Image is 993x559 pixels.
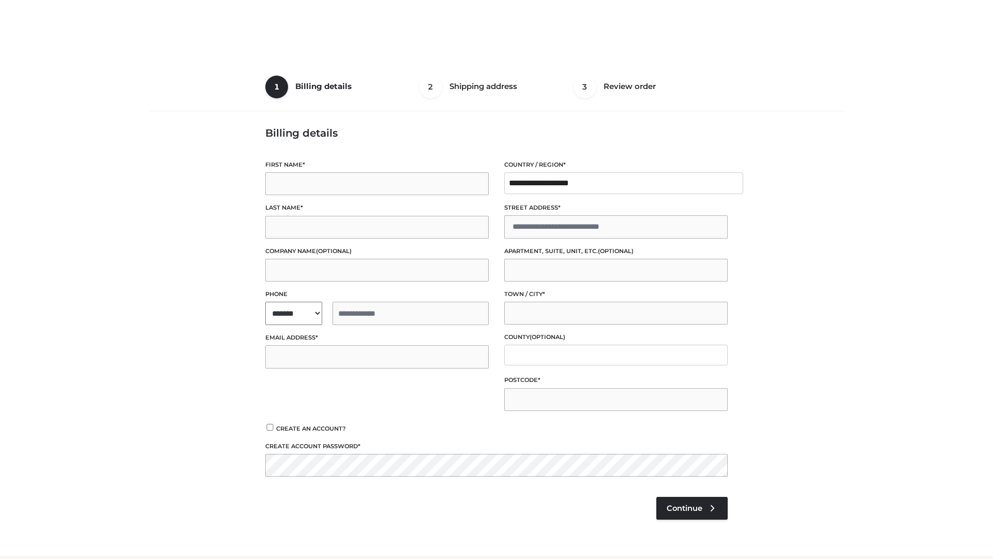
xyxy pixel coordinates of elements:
label: Create account password [265,442,728,451]
span: (optional) [530,333,565,341]
span: 1 [265,76,288,98]
span: (optional) [316,247,352,255]
span: Shipping address [449,81,517,91]
label: Country / Region [504,160,728,170]
h3: Billing details [265,127,728,139]
label: First name [265,160,489,170]
label: Email address [265,333,489,343]
label: Postcode [504,375,728,385]
span: 2 [419,76,442,98]
input: Create an account? [265,424,275,431]
label: Apartment, suite, unit, etc. [504,246,728,256]
span: Continue [667,504,702,513]
span: 3 [574,76,596,98]
span: (optional) [598,247,634,255]
span: Create an account? [276,425,346,432]
a: Continue [656,497,728,520]
label: Phone [265,289,489,299]
label: Street address [504,203,728,213]
label: Town / City [504,289,728,299]
label: County [504,332,728,342]
span: Review order [604,81,656,91]
span: Billing details [295,81,352,91]
label: Company name [265,246,489,256]
label: Last name [265,203,489,213]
